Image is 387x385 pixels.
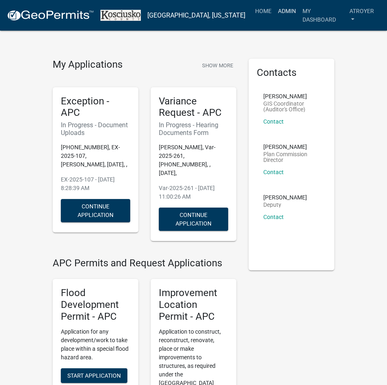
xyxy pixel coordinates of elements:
h4: APC Permits and Request Applications [53,257,236,269]
p: Deputy [263,202,307,208]
button: Start Application [61,368,127,383]
p: Var-2025-261 - [DATE] 11:00:26 AM [159,184,228,201]
p: [PERSON_NAME] [263,195,307,200]
a: atroyer [346,3,380,27]
p: [PERSON_NAME], Var-2025-261, [PHONE_NUMBER], , [DATE], [159,143,228,177]
h6: In Progress - Hearing Documents Form [159,121,228,137]
h6: In Progress - Document Uploads [61,121,130,137]
a: Home [252,3,275,19]
p: GIS Coordinator (Auditor's Office) [263,101,320,112]
a: Contact [263,214,284,220]
h4: My Applications [53,59,122,71]
a: [GEOGRAPHIC_DATA], [US_STATE] [147,9,245,22]
p: EX-2025-107 - [DATE] 8:28:39 AM [61,175,130,192]
button: Continue Application [159,208,228,231]
button: Show More [199,59,236,72]
a: Contact [263,118,284,125]
h5: Contacts [257,67,326,79]
h5: Improvement Location Permit - APC [159,287,228,322]
p: [PERSON_NAME] [263,144,320,150]
h5: Flood Development Permit - APC [61,287,130,322]
p: [PHONE_NUMBER], EX-2025-107, [PERSON_NAME], [DATE], , [61,143,130,169]
button: Continue Application [61,199,130,222]
h5: Variance Request - APC [159,95,228,119]
a: Contact [263,169,284,175]
h5: Exception - APC [61,95,130,119]
p: [PERSON_NAME] [263,93,320,99]
p: Application for any development/work to take place within a special flood hazard area. [61,327,130,362]
a: Admin [275,3,299,19]
p: Plan Commission Director [263,151,320,163]
img: Kosciusko County, Indiana [100,10,141,20]
a: My Dashboard [299,3,347,27]
span: Start Application [67,372,121,378]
